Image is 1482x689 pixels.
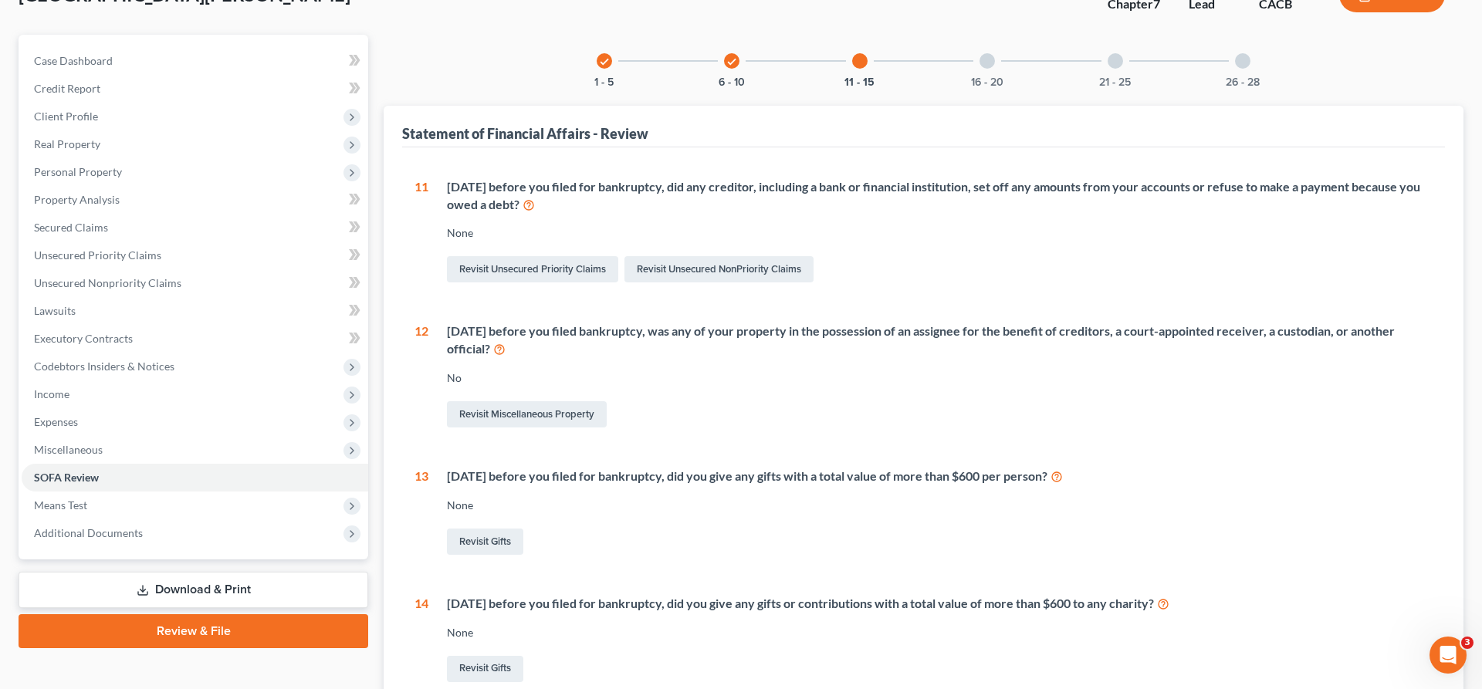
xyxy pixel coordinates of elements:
[22,241,368,269] a: Unsecured Priority Claims
[447,595,1433,613] div: [DATE] before you filed for bankruptcy, did you give any gifts or contributions with a total valu...
[22,186,368,214] a: Property Analysis
[594,77,614,88] button: 1 - 5
[34,221,108,234] span: Secured Claims
[1099,77,1131,88] button: 21 - 25
[1226,77,1260,88] button: 26 - 28
[34,193,120,206] span: Property Analysis
[34,110,98,123] span: Client Profile
[34,387,69,400] span: Income
[34,526,143,539] span: Additional Documents
[447,370,1433,386] div: No
[34,471,99,484] span: SOFA Review
[34,54,113,67] span: Case Dashboard
[414,178,428,286] div: 11
[22,75,368,103] a: Credit Report
[447,656,523,682] a: Revisit Gifts
[34,248,161,262] span: Unsecured Priority Claims
[447,225,1433,241] div: None
[414,323,428,431] div: 12
[1430,637,1467,674] iframe: Intercom live chat
[624,256,814,282] a: Revisit Unsecured NonPriority Claims
[22,464,368,491] a: SOFA Review
[844,77,875,88] button: 11 - 15
[414,595,428,685] div: 14
[34,276,181,289] span: Unsecured Nonpriority Claims
[971,77,1003,88] button: 16 - 20
[34,304,76,317] span: Lawsuits
[447,256,618,282] a: Revisit Unsecured Priority Claims
[22,214,368,241] a: Secured Claims
[599,56,610,67] i: check
[34,415,78,428] span: Expenses
[34,165,122,178] span: Personal Property
[19,572,368,608] a: Download & Print
[22,297,368,325] a: Lawsuits
[34,443,103,456] span: Miscellaneous
[719,77,745,88] button: 6 - 10
[22,325,368,353] a: Executory Contracts
[19,614,368,648] a: Review & File
[22,47,368,75] a: Case Dashboard
[447,468,1433,485] div: [DATE] before you filed for bankruptcy, did you give any gifts with a total value of more than $6...
[447,401,607,427] a: Revisit Miscellaneous Property
[447,178,1433,214] div: [DATE] before you filed for bankruptcy, did any creditor, including a bank or financial instituti...
[34,82,100,95] span: Credit Report
[447,323,1433,358] div: [DATE] before you filed bankruptcy, was any of your property in the possession of an assignee for...
[1461,637,1474,649] span: 3
[447,625,1433,640] div: None
[34,498,87,512] span: Means Test
[34,360,174,373] span: Codebtors Insiders & Notices
[34,137,100,150] span: Real Property
[726,56,737,67] i: check
[22,269,368,297] a: Unsecured Nonpriority Claims
[402,124,648,143] div: Statement of Financial Affairs - Review
[414,468,428,558] div: 13
[447,529,523,555] a: Revisit Gifts
[34,332,133,345] span: Executory Contracts
[447,498,1433,513] div: None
